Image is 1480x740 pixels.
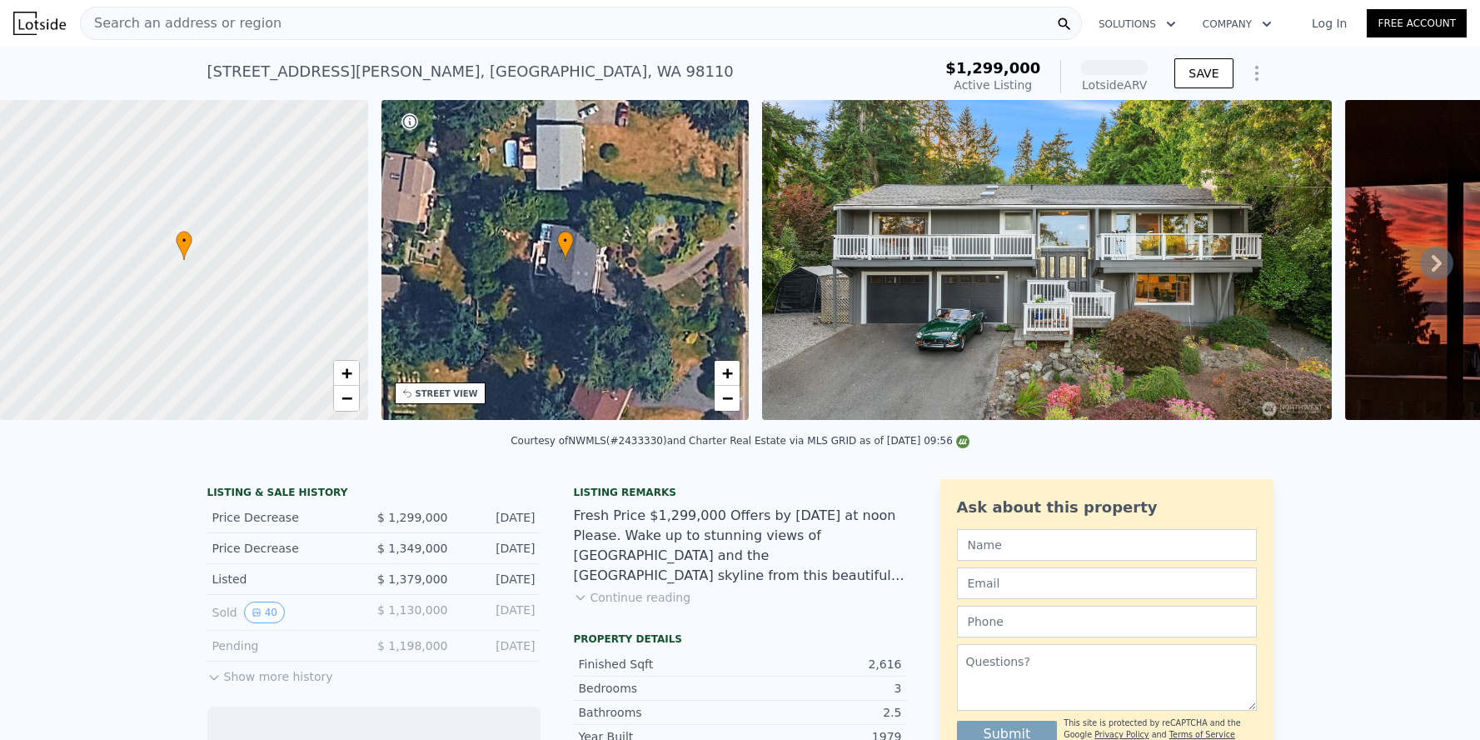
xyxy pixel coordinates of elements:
input: Phone [957,606,1257,637]
div: Fresh Price $1,299,000 Offers by [DATE] at noon Please. Wake up to stunning views of [GEOGRAPHIC_... [574,506,907,586]
div: [DATE] [461,602,536,623]
img: Lotside [13,12,66,35]
div: LISTING & SALE HISTORY [207,486,541,502]
div: Listing remarks [574,486,907,499]
div: [DATE] [461,637,536,654]
span: $ 1,198,000 [377,639,448,652]
a: Log In [1292,15,1367,32]
span: • [557,233,574,248]
a: Zoom out [334,386,359,411]
div: Courtesy of NWMLS (#2433330) and Charter Real Estate via MLS GRID as of [DATE] 09:56 [511,435,969,447]
div: [DATE] [461,509,536,526]
button: Continue reading [574,589,691,606]
a: Zoom in [334,361,359,386]
div: Lotside ARV [1081,77,1148,93]
div: Price Decrease [212,509,361,526]
span: $ 1,379,000 [377,572,448,586]
div: Ask about this property [957,496,1257,519]
span: Active Listing [954,78,1032,92]
input: Email [957,567,1257,599]
span: • [176,233,192,248]
span: $1,299,000 [945,59,1040,77]
span: + [341,362,351,383]
button: Company [1189,9,1285,39]
div: [STREET_ADDRESS][PERSON_NAME] , [GEOGRAPHIC_DATA] , WA 98110 [207,60,734,83]
div: Bathrooms [579,704,740,721]
button: Show Options [1240,57,1273,90]
img: Sale: 169674568 Parcel: 102244739 [762,100,1332,420]
div: • [176,231,192,260]
div: Pending [212,637,361,654]
span: − [722,387,733,408]
a: Zoom in [715,361,740,386]
div: • [557,231,574,260]
span: − [341,387,351,408]
div: 3 [740,680,902,697]
div: Bedrooms [579,680,740,697]
div: [DATE] [461,540,536,557]
a: Free Account [1367,9,1467,37]
div: [DATE] [461,571,536,587]
button: Show more history [207,662,333,685]
div: Price Decrease [212,540,361,557]
span: $ 1,349,000 [377,542,448,555]
span: Search an address or region [81,13,282,33]
input: Name [957,529,1257,561]
div: Sold [212,602,361,623]
div: 2,616 [740,656,902,672]
div: 2.5 [740,704,902,721]
a: Privacy Policy [1094,730,1149,739]
button: Solutions [1085,9,1189,39]
button: SAVE [1174,58,1233,88]
div: Finished Sqft [579,656,740,672]
span: $ 1,299,000 [377,511,448,524]
span: $ 1,130,000 [377,603,448,617]
div: STREET VIEW [416,387,478,400]
div: Listed [212,571,361,587]
img: NWMLS Logo [956,435,969,448]
div: Property details [574,632,907,646]
button: View historical data [244,602,285,623]
a: Terms of Service [1169,730,1235,739]
span: + [722,362,733,383]
a: Zoom out [715,386,740,411]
